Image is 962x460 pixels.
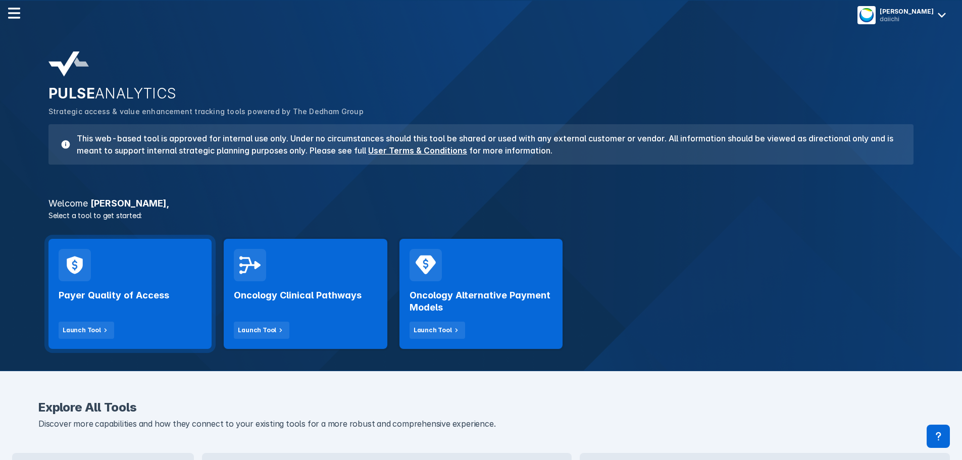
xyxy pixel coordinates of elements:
[48,198,88,209] span: Welcome
[414,326,452,335] div: Launch Tool
[368,145,467,156] a: User Terms & Conditions
[224,239,387,349] a: Oncology Clinical PathwaysLaunch Tool
[859,8,874,22] img: menu button
[48,106,914,117] p: Strategic access & value enhancement tracking tools powered by The Dedham Group
[59,289,169,301] h2: Payer Quality of Access
[71,132,901,157] h3: This web-based tool is approved for internal use only. Under no circumstances should this tool be...
[927,425,950,448] div: Contact Support
[8,7,20,19] img: menu--horizontal.svg
[880,8,934,15] div: [PERSON_NAME]
[880,15,934,23] div: daiichi
[410,322,465,339] button: Launch Tool
[38,418,924,431] p: Discover more capabilities and how they connect to your existing tools for a more robust and comp...
[234,289,362,301] h2: Oncology Clinical Pathways
[59,322,114,339] button: Launch Tool
[42,210,920,221] p: Select a tool to get started:
[42,199,920,208] h3: [PERSON_NAME] ,
[48,239,212,349] a: Payer Quality of AccessLaunch Tool
[48,85,914,102] h2: PULSE
[63,326,101,335] div: Launch Tool
[410,289,552,314] h2: Oncology Alternative Payment Models
[234,322,289,339] button: Launch Tool
[399,239,563,349] a: Oncology Alternative Payment ModelsLaunch Tool
[95,85,177,102] span: ANALYTICS
[48,52,89,77] img: pulse-analytics-logo
[238,326,276,335] div: Launch Tool
[38,401,924,414] h2: Explore All Tools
